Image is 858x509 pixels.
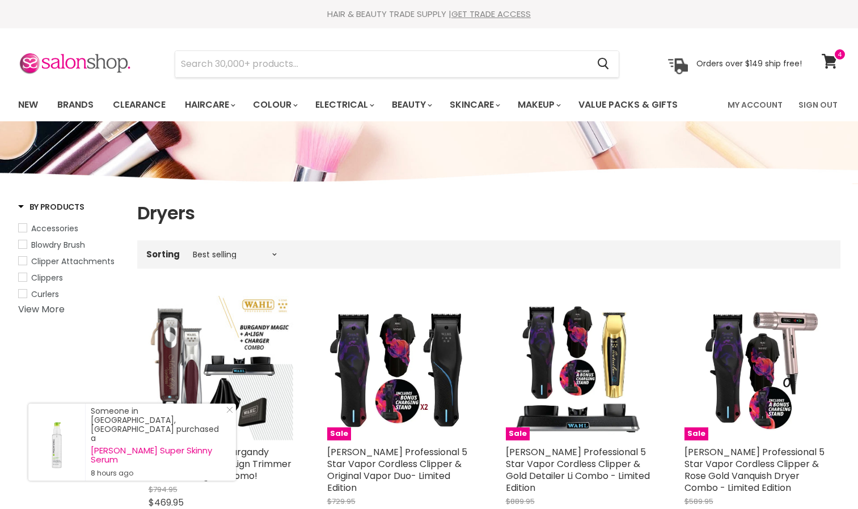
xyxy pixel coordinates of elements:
[4,9,855,20] div: HAIR & BEAUTY TRADE SUPPLY |
[18,239,123,251] a: Blowdry Brush
[137,201,840,225] h1: Dryers
[10,88,704,121] ul: Main menu
[383,93,439,117] a: Beauty
[175,51,589,77] input: Search
[226,406,233,413] svg: Close Icon
[18,201,84,213] h3: By Products
[149,296,293,440] img: Wahl Burgandy Magic Clipper & A-Lign Trimmer Combo - August Promo!
[31,256,115,267] span: Clipper Attachments
[327,296,472,440] img: Wahl Professional 5 Star Vapor Cordless Clipper & Original Vapor Duo- Limited Edition
[506,296,650,440] img: Wahl Professional 5 Star Vapor Cordless Clipper & Gold Detailer Li Combo - Limited Edition
[222,406,233,418] a: Close Notification
[149,484,177,495] span: $794.95
[10,93,47,117] a: New
[721,93,789,117] a: My Account
[307,93,381,117] a: Electrical
[441,93,507,117] a: Skincare
[244,93,305,117] a: Colour
[506,446,650,494] a: [PERSON_NAME] Professional 5 Star Vapor Cordless Clipper & Gold Detailer Li Combo - Limited Edition
[18,222,123,235] a: Accessories
[18,303,65,316] a: View More
[175,50,619,78] form: Product
[176,93,242,117] a: Haircare
[327,446,467,494] a: [PERSON_NAME] Professional 5 Star Vapor Cordless Clipper & Original Vapor Duo- Limited Edition
[451,8,531,20] a: GET TRADE ACCESS
[506,496,535,507] span: $889.95
[509,93,568,117] a: Makeup
[31,289,59,300] span: Curlers
[18,255,123,268] a: Clipper Attachments
[684,446,825,494] a: [PERSON_NAME] Professional 5 Star Vapor Cordless Clipper & Rose Gold Vanquish Dryer Combo - Limit...
[792,93,844,117] a: Sign Out
[570,93,686,117] a: Value Packs & Gifts
[589,51,619,77] button: Search
[327,496,356,507] span: $729.95
[31,223,78,234] span: Accessories
[49,93,102,117] a: Brands
[91,446,225,464] a: [PERSON_NAME] Super Skinny Serum
[4,88,855,121] nav: Main
[149,496,184,509] span: $469.95
[91,469,225,478] small: 8 hours ago
[104,93,174,117] a: Clearance
[684,496,713,507] span: $589.95
[31,272,63,283] span: Clippers
[91,406,225,478] div: Someone in [GEOGRAPHIC_DATA], [GEOGRAPHIC_DATA] purchased a
[506,427,530,440] span: Sale
[506,296,650,440] a: Wahl Professional 5 Star Vapor Cordless Clipper & Gold Detailer Li Combo - Limited EditionSale
[327,296,472,440] a: Wahl Professional 5 Star Vapor Cordless Clipper & Original Vapor Duo- Limited EditionSale
[28,404,85,481] a: Visit product page
[18,272,123,284] a: Clippers
[684,427,708,440] span: Sale
[146,249,180,259] label: Sorting
[696,58,802,69] p: Orders over $149 ship free!
[31,239,85,251] span: Blowdry Brush
[684,296,829,440] img: Wahl Professional 5 Star Vapor Cordless Clipper & Rose Gold Vanquish Dryer Combo - Limited Edition
[327,427,351,440] span: Sale
[684,296,829,440] a: Wahl Professional 5 Star Vapor Cordless Clipper & Rose Gold Vanquish Dryer Combo - Limited Editio...
[149,296,293,440] a: Wahl Burgandy Magic Clipper & A-Lign Trimmer Combo - August Promo!Sale
[18,288,123,300] a: Curlers
[801,456,847,498] iframe: Gorgias live chat messenger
